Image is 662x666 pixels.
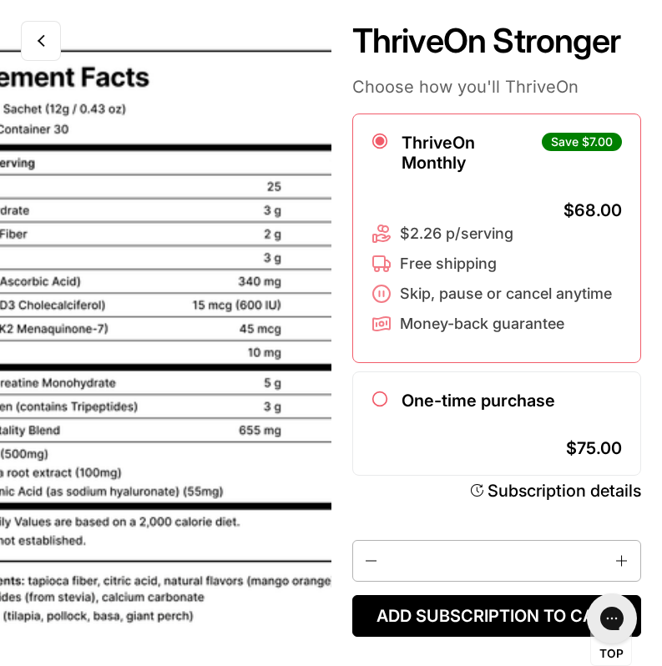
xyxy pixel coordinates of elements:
[352,76,642,98] p: Choose how you'll ThriveOn
[353,541,387,581] button: Decrease quantity
[563,202,622,219] div: $68.00
[371,284,612,304] li: Skip, pause or cancel anytime
[488,480,641,502] div: Subscription details
[607,541,640,581] button: Increase quantity
[402,133,525,173] label: ThriveOn Monthly
[542,133,622,151] div: Save $7.00
[366,606,629,627] span: Add subscription to cart
[566,440,622,457] div: $75.00
[352,21,642,61] h1: ThriveOn Stronger
[371,254,612,274] li: Free shipping
[579,588,645,649] iframe: Gorgias live chat messenger
[599,647,624,662] span: Top
[352,595,642,637] button: Add subscription to cart
[402,391,555,411] label: One-time purchase
[371,224,612,244] li: $2.26 p/serving
[371,314,612,334] li: Money-back guarantee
